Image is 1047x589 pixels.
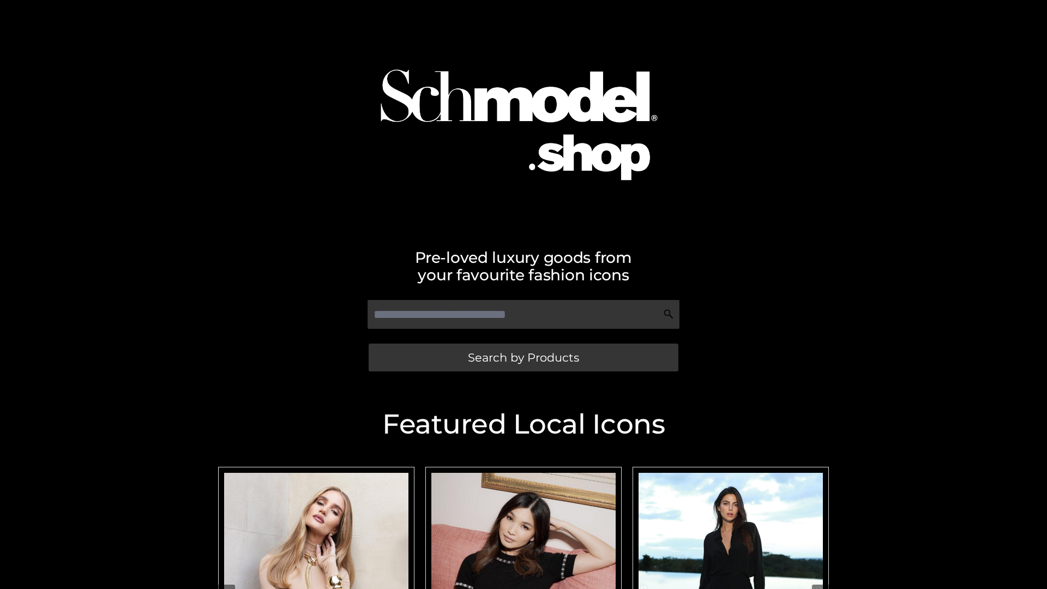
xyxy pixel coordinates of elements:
h2: Pre-loved luxury goods from your favourite fashion icons [213,249,834,284]
span: Search by Products [468,352,579,363]
a: Search by Products [369,344,678,371]
h2: Featured Local Icons​ [213,411,834,438]
img: Search Icon [663,309,674,320]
